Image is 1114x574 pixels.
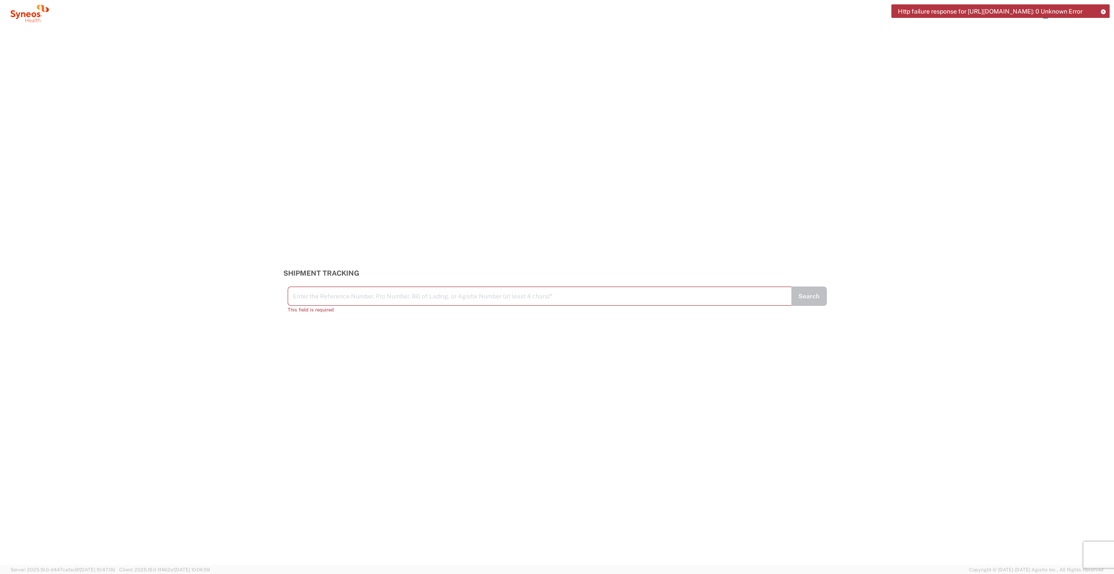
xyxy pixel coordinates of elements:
[898,7,1083,15] span: Http failure response for [URL][DOMAIN_NAME]: 0 Unknown Error
[283,269,831,277] h3: Shipment Tracking
[119,567,210,572] span: Client: 2025.19.0-1f462a1
[969,566,1104,574] span: Copyright © [DATE]-[DATE] Agistix Inc., All Rights Reserved
[10,567,115,572] span: Server: 2025.19.0-d447cefac8f
[288,306,791,314] div: This field is required
[80,567,115,572] span: [DATE] 10:47:06
[175,567,210,572] span: [DATE] 10:06:59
